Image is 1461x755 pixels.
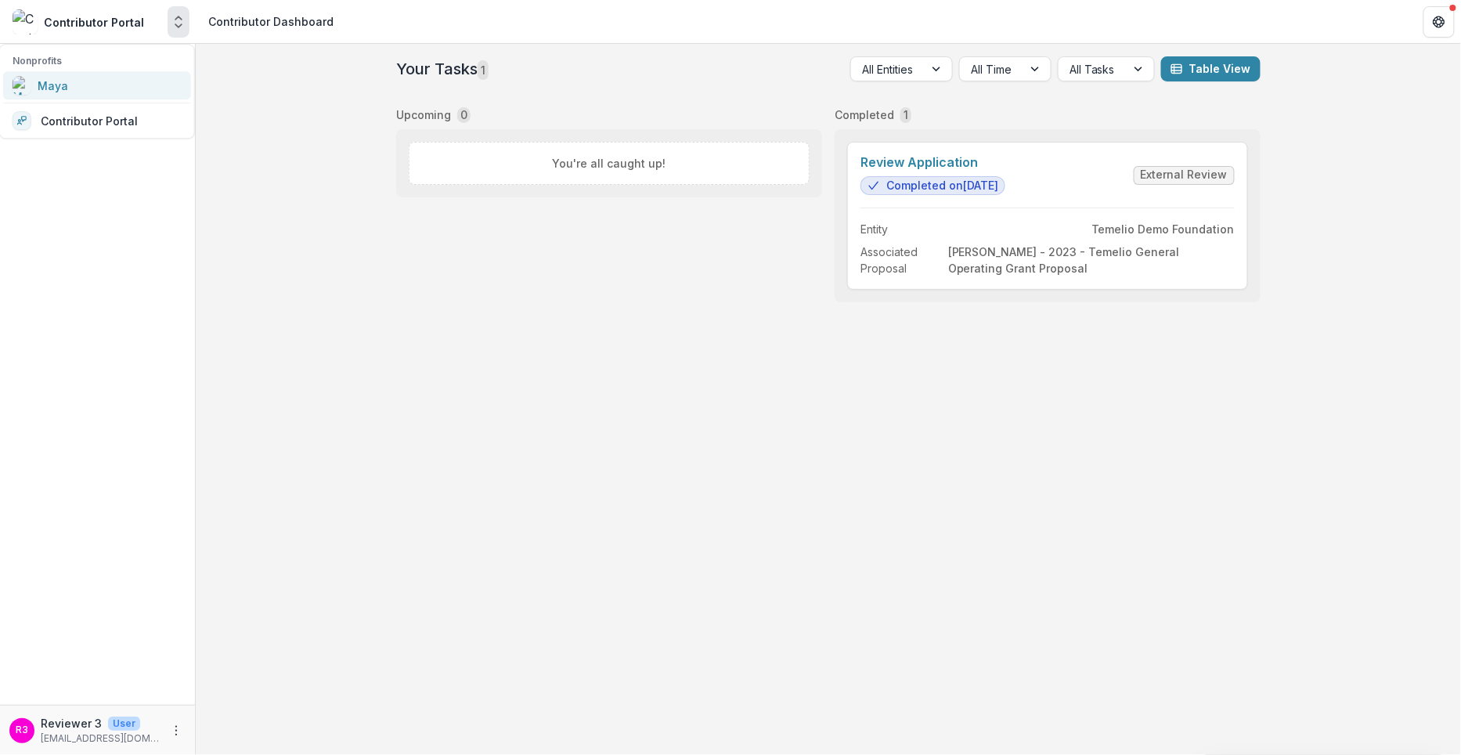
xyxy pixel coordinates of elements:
p: 0 [460,107,467,123]
p: Completed [835,107,894,123]
span: 1 [478,60,489,80]
a: Review Application [860,155,1005,170]
img: Contributor Portal [13,9,38,34]
div: Contributor Portal [44,14,144,31]
p: Reviewer 3 [41,715,102,732]
h2: Your Tasks [396,60,489,78]
button: Open entity switcher [168,6,189,38]
div: Reviewer 3 [16,725,28,735]
div: Contributor Dashboard [208,13,334,30]
button: Get Help [1423,6,1455,38]
button: More [167,721,186,740]
button: Table View [1161,56,1261,81]
p: Upcoming [396,107,451,123]
nav: breadcrumb [202,10,340,33]
p: 1 [904,107,908,123]
p: User [108,717,140,731]
p: You're all caught up! [553,155,666,172]
p: [EMAIL_ADDRESS][DOMAIN_NAME] [41,732,161,746]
